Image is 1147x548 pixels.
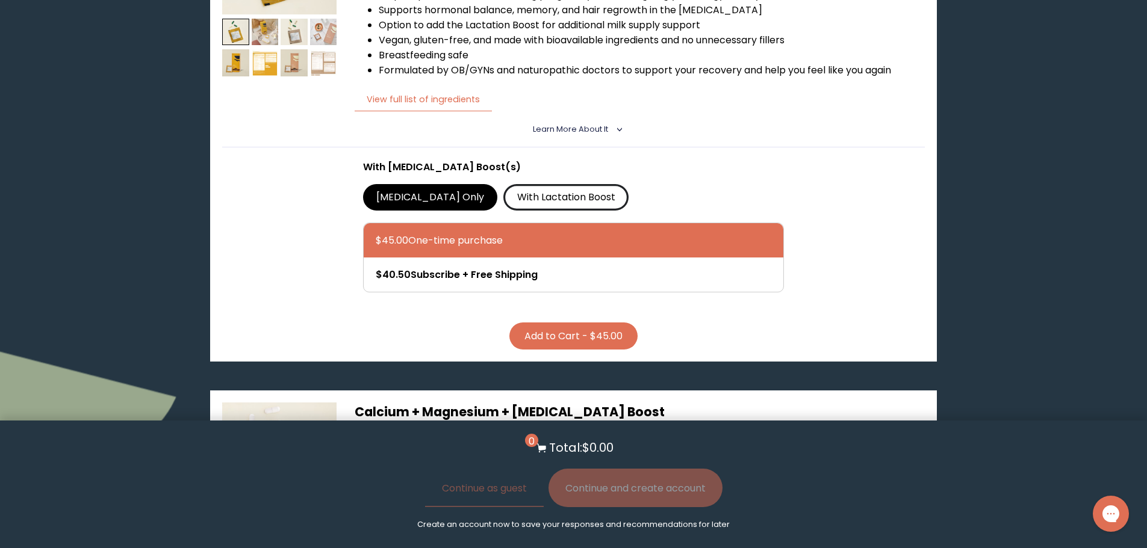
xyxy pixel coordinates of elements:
[525,434,538,447] span: 0
[310,49,337,76] img: thumbnail image
[355,403,665,420] span: Calcium + Magnesium + [MEDICAL_DATA] Boost
[252,49,279,76] img: thumbnail image
[222,19,249,46] img: thumbnail image
[379,48,468,62] span: Breastfeeding safe
[533,124,608,134] span: Learn More About it
[310,19,337,46] img: thumbnail image
[222,49,249,76] img: thumbnail image
[549,469,723,507] button: Continue and create account
[379,32,924,48] li: Vegan, gluten-free, and made with bioavailable ingredients and no unnecessary fillers
[425,469,544,507] button: Continue as guest
[379,17,924,32] li: Option to add the Lactation Boost for additional milk supply support
[281,19,308,46] img: thumbnail image
[549,439,614,457] p: Total: $0.00
[355,87,492,112] button: View full list of ingredients
[379,63,924,78] li: Formulated by OB/GYNs and naturopathic doctors to support your recovery and help you feel like yo...
[379,2,924,17] li: Supports hormonal balance, memory, and hair regrowth in the [MEDICAL_DATA]
[509,322,638,349] button: Add to Cart - $45.00
[252,19,279,46] img: thumbnail image
[363,159,785,174] p: With [MEDICAL_DATA] Boost(s)
[281,49,308,76] img: thumbnail image
[612,126,623,132] i: <
[222,402,337,517] img: thumbnail image
[533,124,614,135] summary: Learn More About it <
[363,184,498,211] label: [MEDICAL_DATA] Only
[1087,491,1135,536] iframe: Gorgias live chat messenger
[503,184,629,211] label: With Lactation Boost
[417,519,730,530] p: Create an account now to save your responses and recommendations for later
